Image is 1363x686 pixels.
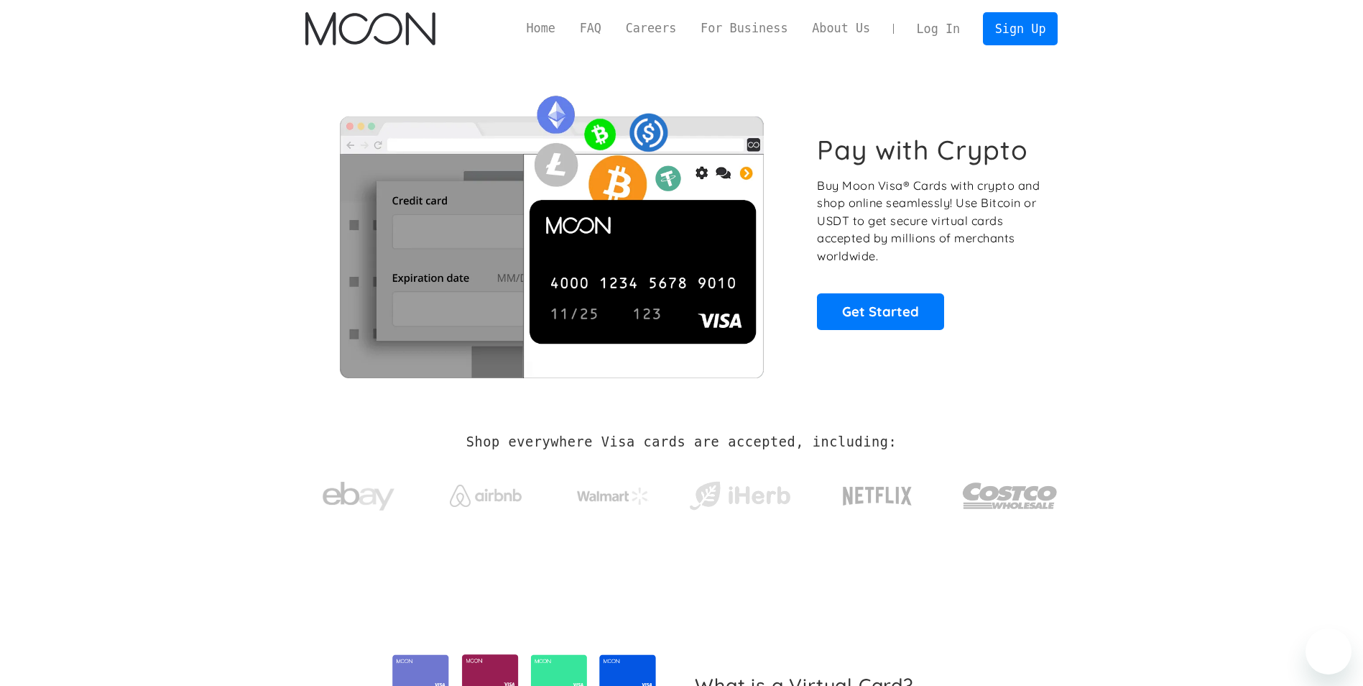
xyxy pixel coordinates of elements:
a: ebay [305,459,412,526]
a: Airbnb [432,470,539,514]
iframe: Button to launch messaging window [1306,628,1352,674]
a: Walmart [559,473,666,512]
a: home [305,12,435,45]
a: Log In [905,13,972,45]
img: iHerb [686,477,793,515]
a: Costco [962,454,1058,530]
a: iHerb [686,463,793,522]
h1: Pay with Crypto [817,134,1028,166]
a: Get Started [817,293,944,329]
h2: Shop everywhere Visa cards are accepted, including: [466,434,897,450]
a: FAQ [568,19,614,37]
p: Buy Moon Visa® Cards with crypto and shop online seamlessly! Use Bitcoin or USDT to get secure vi... [817,177,1042,265]
a: About Us [800,19,882,37]
img: Netflix [841,478,913,514]
img: Airbnb [450,485,522,507]
a: Home [514,19,568,37]
a: Sign Up [983,12,1058,45]
a: Careers [614,19,688,37]
img: Costco [962,469,1058,523]
a: Netflix [813,464,942,521]
img: ebay [323,474,394,519]
img: Moon Cards let you spend your crypto anywhere Visa is accepted. [305,86,798,378]
a: For Business [688,19,800,37]
img: Walmart [577,488,649,505]
img: Moon Logo [305,12,435,45]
